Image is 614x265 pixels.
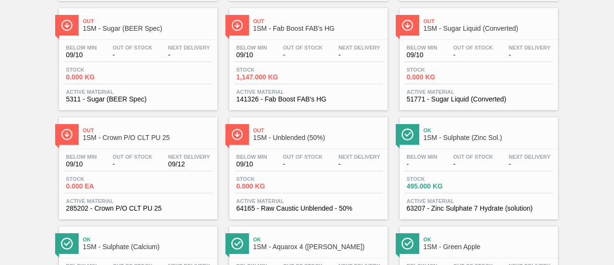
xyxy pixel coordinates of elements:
span: Out [253,127,383,133]
span: Active Material [66,89,210,95]
span: 0.000 KG [66,74,133,81]
span: 1SM - Sulphate (Zinc Sol.) [424,134,553,141]
span: Out [83,18,213,24]
span: 1SM - Sugar (BEER Spec) [83,25,213,32]
span: 1SM - Sulphate (Calcium) [83,243,213,251]
span: Below Min [236,154,267,160]
span: - [168,51,210,59]
span: 1SM - Aquarox 4 (Rosemary) [253,243,383,251]
span: Ok [424,127,553,133]
span: Out [253,18,383,24]
span: Ok [83,237,213,242]
a: ÍconeOut1SM - Sugar Liquid (Converted)Below Min09/10Out Of Stock-Next Delivery-Stock0.000 KGActiv... [392,1,563,110]
img: Ícone [401,128,413,140]
span: 1SM - Fab Boost FAB's HG [253,25,383,32]
span: Below Min [236,45,267,50]
span: 09/10 [66,51,97,59]
span: Next Delivery [509,45,551,50]
span: Below Min [66,45,97,50]
a: ÍconeOut1SM - Sugar (BEER Spec)Below Min09/10Out Of Stock-Next Delivery-Stock0.000 KGActive Mater... [52,1,222,110]
a: ÍconeOut1SM - Unblended (50%)Below Min09/10Out Of Stock-Next Delivery-Stock0.000 KGActive Materia... [222,110,392,219]
span: Out [83,127,213,133]
span: 495.000 KG [407,183,474,190]
span: Stock [407,176,474,182]
span: Below Min [407,154,437,160]
span: Active Material [236,198,380,204]
span: - [509,51,551,59]
span: 0.000 EA [66,183,133,190]
span: - [339,161,380,168]
span: - [453,161,493,168]
span: Stock [66,67,133,73]
span: 0.000 KG [236,183,304,190]
a: ÍconeOk1SM - Sulphate (Zinc Sol.)Below Min-Out Of Stock-Next Delivery-Stock495.000 KGActive Mater... [392,110,563,219]
span: Out Of Stock [453,45,493,50]
img: Ícone [231,19,243,31]
img: Ícone [231,238,243,250]
span: - [113,161,153,168]
span: Active Material [407,198,551,204]
span: 0.000 KG [407,74,474,81]
span: 09/10 [236,51,267,59]
span: - [283,51,323,59]
span: Out [424,18,553,24]
span: 1SM - Unblended (50%) [253,134,383,141]
span: Stock [236,67,304,73]
span: Stock [236,176,304,182]
span: 64165 - Raw Caustic Unblended - 50% [236,205,380,212]
span: 1SM - Crown P/O CLT PU 25 [83,134,213,141]
img: Ícone [61,238,73,250]
img: Ícone [231,128,243,140]
span: Next Delivery [339,45,380,50]
a: ÍconeOut1SM - Fab Boost FAB's HGBelow Min09/10Out Of Stock-Next Delivery-Stock1,147.000 KGActive ... [222,1,392,110]
span: - [283,161,323,168]
span: 51771 - Sugar Liquid (Converted) [407,96,551,103]
span: 1SM - Sugar Liquid (Converted) [424,25,553,32]
span: Out Of Stock [453,154,493,160]
span: Below Min [407,45,437,50]
span: Next Delivery [339,154,380,160]
span: Active Material [66,198,210,204]
span: Next Delivery [509,154,551,160]
span: 1SM - Green Apple [424,243,553,251]
a: ÍconeOut1SM - Crown P/O CLT PU 25Below Min09/10Out Of Stock-Next Delivery09/12Stock0.000 EAActive... [52,110,222,219]
span: 141326 - Fab Boost FAB's HG [236,96,380,103]
img: Ícone [61,128,73,140]
span: Active Material [407,89,551,95]
span: - [509,161,551,168]
span: - [453,51,493,59]
span: 1,147.000 KG [236,74,304,81]
span: Out Of Stock [113,45,153,50]
span: 5311 - Sugar (BEER Spec) [66,96,210,103]
span: 09/10 [66,161,97,168]
span: 09/10 [407,51,437,59]
span: Next Delivery [168,45,210,50]
img: Ícone [401,19,413,31]
img: Ícone [61,19,73,31]
span: Out Of Stock [113,154,153,160]
span: Below Min [66,154,97,160]
span: Out Of Stock [283,154,323,160]
span: - [407,161,437,168]
span: Ok [253,237,383,242]
span: 09/10 [236,161,267,168]
span: Out Of Stock [283,45,323,50]
span: - [113,51,153,59]
span: 09/12 [168,161,210,168]
span: 285202 - Crown P/O CLT PU 25 [66,205,210,212]
span: Ok [424,237,553,242]
span: Active Material [236,89,380,95]
span: 63207 - Zinc Sulphate 7 Hydrate (solution) [407,205,551,212]
span: Stock [407,67,474,73]
span: Stock [66,176,133,182]
span: Next Delivery [168,154,210,160]
span: - [339,51,380,59]
img: Ícone [401,238,413,250]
